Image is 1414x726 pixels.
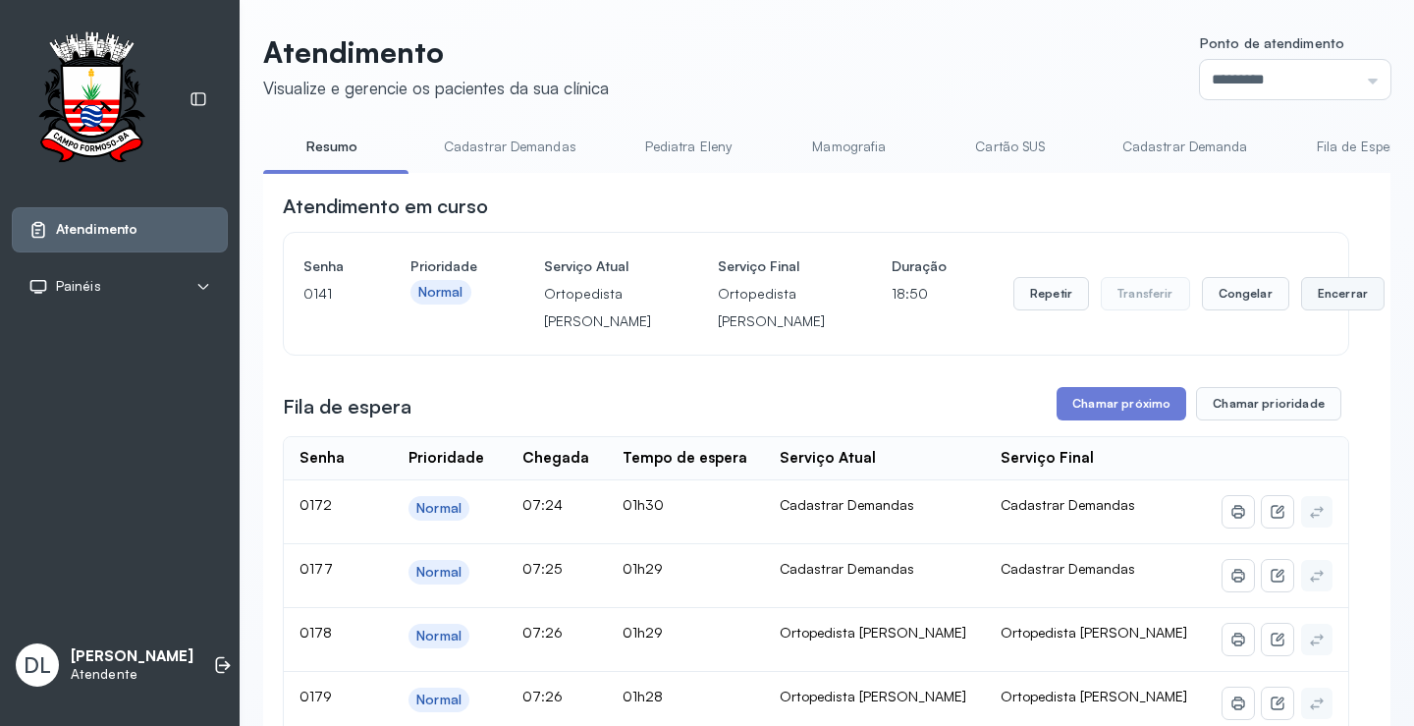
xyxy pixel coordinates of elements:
div: Tempo de espera [623,449,747,468]
span: Cadastrar Demandas [1001,560,1135,577]
a: Cadastrar Demanda [1103,131,1268,163]
h4: Serviço Final [718,252,825,280]
p: 0141 [303,280,344,307]
button: Chamar prioridade [1196,387,1341,420]
button: Repetir [1013,277,1089,310]
div: Senha [299,449,345,468]
span: 07:26 [522,624,563,641]
button: Chamar próximo [1057,387,1186,420]
p: 18:50 [892,280,947,307]
p: Atendimento [263,34,609,70]
img: Logotipo do estabelecimento [21,31,162,168]
span: Cadastrar Demandas [1001,496,1135,513]
span: Atendimento [56,221,137,238]
button: Congelar [1202,277,1289,310]
button: Encerrar [1301,277,1385,310]
div: Cadastrar Demandas [780,496,968,514]
span: 0172 [299,496,332,513]
div: Normal [416,500,462,517]
div: Serviço Atual [780,449,876,468]
div: Serviço Final [1001,449,1094,468]
h4: Senha [303,252,344,280]
p: Ortopedista [PERSON_NAME] [544,280,651,335]
span: Ponto de atendimento [1200,34,1344,51]
span: 07:24 [522,496,563,513]
p: Ortopedista [PERSON_NAME] [718,280,825,335]
span: 01h28 [623,688,663,704]
span: 0179 [299,688,332,704]
a: Cadastrar Demandas [424,131,596,163]
span: 0178 [299,624,332,641]
div: Normal [418,284,463,301]
h4: Serviço Atual [544,252,651,280]
div: Normal [416,692,462,708]
span: 07:26 [522,688,563,704]
a: Resumo [263,131,401,163]
h3: Atendimento em curso [283,193,488,220]
a: Cartão SUS [942,131,1079,163]
span: 01h29 [623,560,663,577]
span: Ortopedista [PERSON_NAME] [1001,624,1187,641]
div: Prioridade [408,449,484,468]
span: 07:25 [522,560,562,577]
button: Transferir [1101,277,1190,310]
div: Ortopedista [PERSON_NAME] [780,624,968,642]
div: Normal [416,628,462,644]
span: 01h30 [623,496,664,513]
div: Chegada [522,449,589,468]
p: Atendente [71,666,193,683]
div: Normal [416,564,462,581]
div: Visualize e gerencie os pacientes da sua clínica [263,78,609,98]
a: Pediatra Eleny [620,131,757,163]
h3: Fila de espera [283,393,411,420]
div: Cadastrar Demandas [780,560,968,578]
span: 0177 [299,560,333,577]
span: Painéis [56,278,101,295]
h4: Duração [892,252,947,280]
span: 01h29 [623,624,663,641]
p: [PERSON_NAME] [71,647,193,666]
div: Ortopedista [PERSON_NAME] [780,688,968,705]
h4: Prioridade [410,252,477,280]
span: Ortopedista [PERSON_NAME] [1001,688,1187,704]
a: Mamografia [781,131,918,163]
a: Atendimento [28,220,211,240]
